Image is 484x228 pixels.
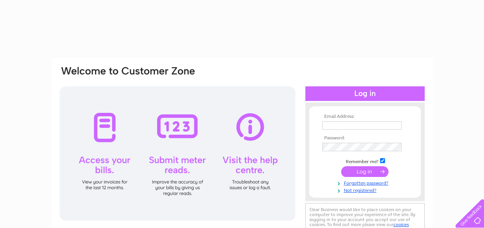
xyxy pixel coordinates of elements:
[322,179,410,186] a: Forgotten password?
[320,114,410,119] th: Email Address:
[322,186,410,193] a: Not registered?
[320,135,410,141] th: Password:
[320,157,410,165] td: Remember me?
[341,166,389,177] input: Submit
